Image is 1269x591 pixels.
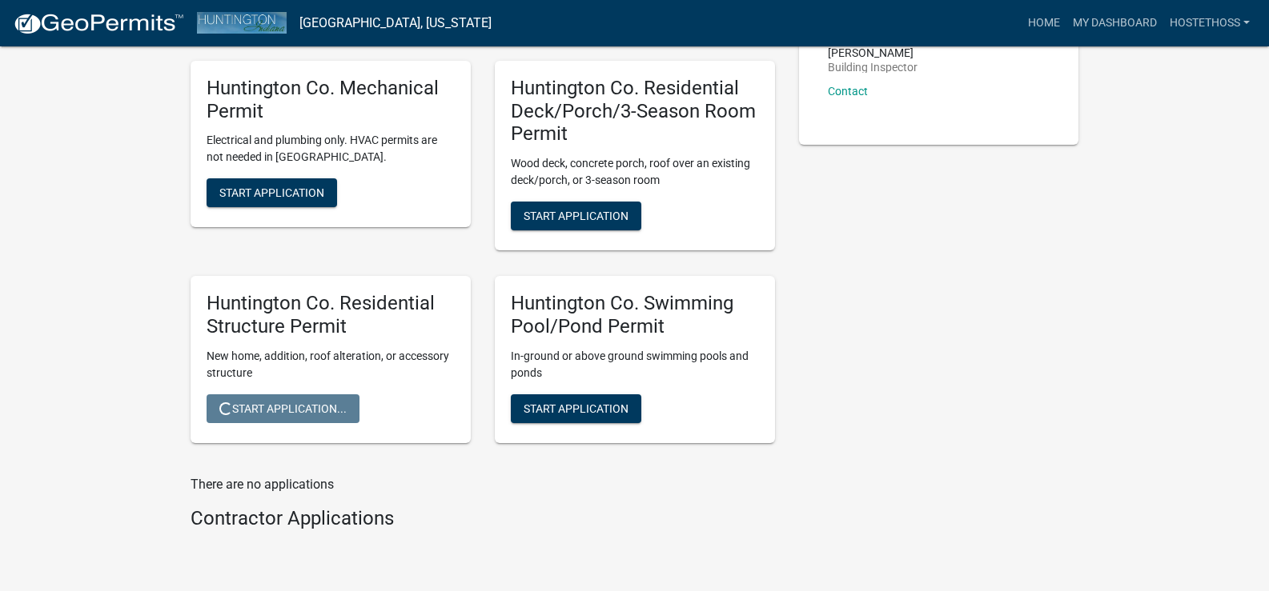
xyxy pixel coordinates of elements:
[191,475,775,494] p: There are no applications
[219,401,347,414] span: Start Application...
[511,394,641,423] button: Start Application
[524,210,628,222] span: Start Application
[207,348,455,381] p: New home, addition, roof alteration, or accessory structure
[191,507,775,530] h4: Contractor Applications
[524,401,628,414] span: Start Application
[511,77,759,146] h5: Huntington Co. Residential Deck/Porch/3-Season Room Permit
[197,12,287,34] img: Huntington County, Indiana
[828,85,868,98] a: Contact
[511,292,759,338] h5: Huntington Co. Swimming Pool/Pond Permit
[511,202,641,230] button: Start Application
[207,394,359,423] button: Start Application...
[828,62,918,73] p: Building Inspector
[1022,8,1066,38] a: Home
[299,10,492,37] a: [GEOGRAPHIC_DATA], [US_STATE]
[207,178,337,207] button: Start Application
[219,186,324,199] span: Start Application
[828,47,918,58] p: [PERSON_NAME]
[191,507,775,537] wm-workflow-list-section: Contractor Applications
[511,348,759,381] p: In-ground or above ground swimming pools and ponds
[207,292,455,338] h5: Huntington Co. Residential Structure Permit
[207,77,455,123] h5: Huntington Co. Mechanical Permit
[511,155,759,189] p: Wood deck, concrete porch, roof over an existing deck/porch, or 3-season room
[207,132,455,166] p: Electrical and plumbing only. HVAC permits are not needed in [GEOGRAPHIC_DATA].
[1163,8,1256,38] a: Hostethoss
[1066,8,1163,38] a: My Dashboard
